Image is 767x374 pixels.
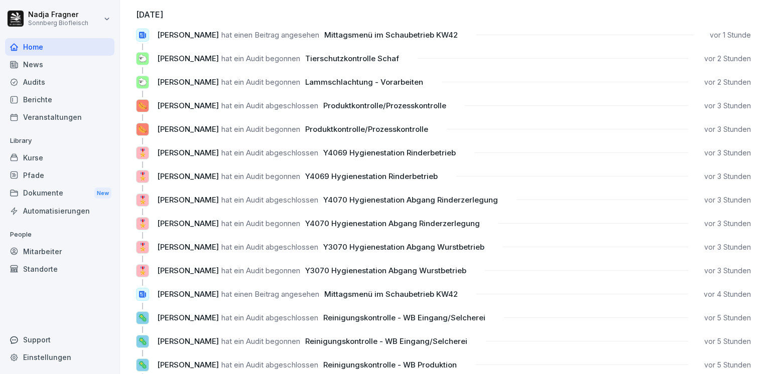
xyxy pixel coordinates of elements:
span: Reinigungskontrolle - WB Eingang/Selcherei [323,313,485,322]
p: Library [5,133,114,149]
span: Mittagsmenü im Schaubetrieb KW42 [324,30,458,40]
p: vor 3 Stunden [704,148,751,158]
p: vor 3 Stunden [704,242,751,252]
span: [PERSON_NAME] [157,313,219,322]
span: hat ein Audit abgeschlossen [221,242,318,252]
span: hat einen Beitrag angesehen [221,289,319,299]
span: [PERSON_NAME] [157,101,219,110]
a: Audits [5,73,114,91]
a: Berichte [5,91,114,108]
p: 🌭 [138,124,148,135]
p: vor 2 Stunden [704,54,751,64]
p: vor 4 Stunden [704,289,751,299]
span: [PERSON_NAME] [157,289,219,299]
p: 🌭 [138,100,148,112]
p: Nadja Fragner [28,11,88,19]
span: hat ein Audit abgeschlossen [221,101,318,110]
span: [PERSON_NAME] [157,124,219,134]
p: vor 2 Stunden [704,77,751,87]
span: [PERSON_NAME] [157,77,219,87]
h6: [DATE] [136,9,751,21]
a: News [5,56,114,73]
p: vor 3 Stunden [704,124,751,134]
span: [PERSON_NAME] [157,30,219,40]
span: hat ein Audit begonnen [221,54,300,63]
p: 🐑 [138,53,148,65]
span: Y4070 Hygienestation Abgang Rinderzerlegung [323,195,498,205]
span: Reinigungskontrolle - WB Eingang/Selcherei [305,336,467,346]
span: hat einen Beitrag angesehen [221,30,319,40]
p: Sonnberg Biofleisch [28,20,88,27]
span: hat ein Audit begonnen [221,336,300,346]
span: Y4069 Hygienestation Rinderbetrieb [305,171,438,181]
span: [PERSON_NAME] [157,148,219,157]
span: [PERSON_NAME] [157,54,219,63]
span: Y4070 Hygienestation Abgang Rinderzerlegung [305,219,480,228]
a: Veranstaltungen [5,108,114,126]
span: hat ein Audit abgeschlossen [221,195,318,205]
span: Mittagsmenü im Schaubetrieb KW42 [324,289,458,299]
span: hat ein Audit abgeschlossen [221,313,318,322]
a: Pfade [5,166,114,184]
span: [PERSON_NAME] [157,219,219,228]
span: [PERSON_NAME] [157,195,219,205]
p: vor 1 Stunde [710,30,751,40]
span: hat ein Audit abgeschlossen [221,148,318,157]
span: Produktkontrolle/Prozesskontrolle [323,101,446,110]
a: Kurse [5,149,114,166]
a: Automatisierungen [5,202,114,220]
p: 🎖️ [138,265,148,277]
span: hat ein Audit begonnen [221,171,300,181]
p: vor 3 Stunden [704,219,751,229]
span: hat ein Audit begonnen [221,266,300,275]
a: Standorte [5,260,114,278]
p: 🎖️ [138,218,148,230]
p: vor 5 Stunden [704,336,751,346]
span: hat ein Audit begonnen [221,124,300,134]
span: Y4069 Hygienestation Rinderbetrieb [323,148,456,157]
p: 🎖️ [138,147,148,159]
p: vor 5 Stunden [704,360,751,370]
span: Produktkontrolle/Prozesskontrolle [305,124,428,134]
p: 🎖️ [138,242,148,253]
p: 🦠 [138,359,148,371]
p: 🎖️ [138,171,148,182]
span: hat ein Audit abgeschlossen [221,360,318,369]
span: [PERSON_NAME] [157,336,219,346]
span: [PERSON_NAME] [157,242,219,252]
p: 🐑 [138,77,148,88]
a: Home [5,38,114,56]
p: vor 3 Stunden [704,171,751,181]
span: [PERSON_NAME] [157,171,219,181]
a: DokumenteNew [5,184,114,203]
span: Y3070 Hygienestation Abgang Wurstbetrieb [305,266,466,275]
a: Mitarbeiter [5,243,114,260]
p: People [5,227,114,243]
p: vor 3 Stunden [704,195,751,205]
span: Y3070 Hygienestation Abgang Wurstbetrieb [323,242,484,252]
span: [PERSON_NAME] [157,360,219,369]
div: Support [5,331,114,348]
div: Dokumente [5,184,114,203]
p: 🦠 [138,336,148,347]
span: [PERSON_NAME] [157,266,219,275]
p: vor 3 Stunden [704,101,751,111]
p: 🎖️ [138,195,148,206]
p: vor 5 Stunden [704,313,751,323]
a: Einstellungen [5,348,114,366]
p: vor 3 Stunden [704,266,751,276]
span: hat ein Audit begonnen [221,77,300,87]
span: Tierschutzkontrolle Schaf [305,54,399,63]
p: 🦠 [138,312,148,324]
